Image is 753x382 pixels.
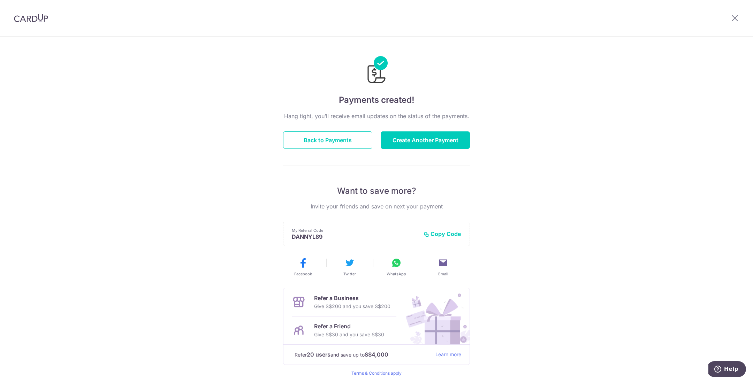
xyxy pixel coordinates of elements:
button: Back to Payments [283,131,372,149]
strong: S$4,000 [365,350,388,359]
p: Give S$30 and you save S$30 [314,330,384,339]
strong: 20 users [307,350,330,359]
p: My Referral Code [292,228,418,233]
span: Facebook [294,271,312,277]
img: CardUp [14,14,48,22]
button: Create Another Payment [381,131,470,149]
button: Twitter [329,257,370,277]
button: Facebook [282,257,324,277]
img: Payments [365,56,388,85]
p: Hang tight, you’ll receive email updates on the status of the payments. [283,112,470,120]
button: WhatsApp [376,257,417,277]
iframe: Opens a widget where you can find more information [708,361,746,379]
p: Refer a Friend [314,322,384,330]
span: Email [438,271,448,277]
span: WhatsApp [387,271,406,277]
p: Want to save more? [283,185,470,197]
img: Refer [399,288,470,344]
a: Terms & Conditions apply [351,370,402,376]
button: Email [423,257,464,277]
button: Copy Code [424,230,461,237]
h4: Payments created! [283,94,470,106]
p: Refer and save up to [295,350,430,359]
p: Invite your friends and save on next your payment [283,202,470,211]
span: Twitter [343,271,356,277]
p: DANNYL89 [292,233,418,240]
p: Give S$200 and you save S$200 [314,302,390,311]
p: Refer a Business [314,294,390,302]
a: Learn more [435,350,461,359]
